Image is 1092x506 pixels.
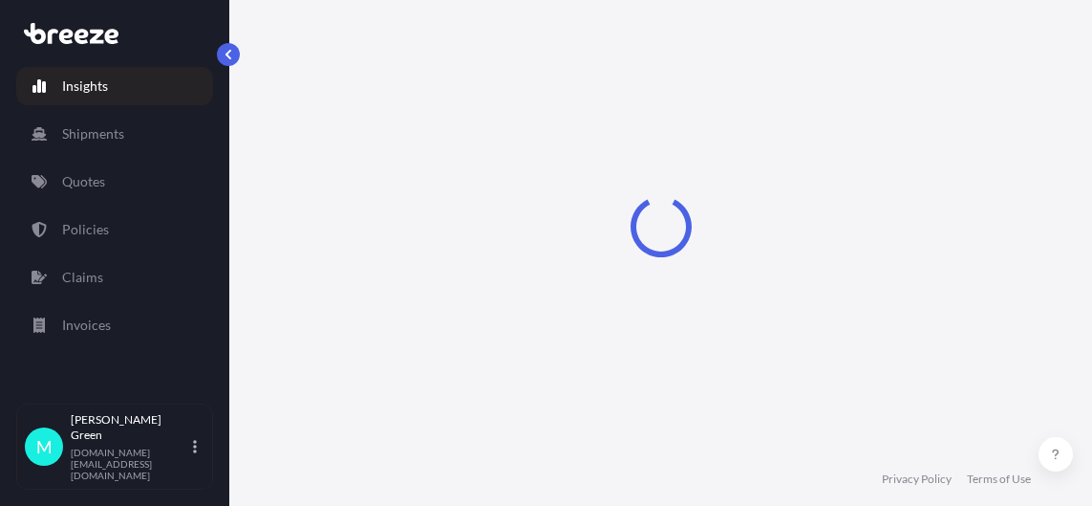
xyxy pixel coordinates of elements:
[71,412,189,443] p: [PERSON_NAME] Green
[62,77,108,96] p: Insights
[71,447,189,481] p: [DOMAIN_NAME][EMAIL_ADDRESS][DOMAIN_NAME]
[967,472,1031,487] a: Terms of Use
[882,472,952,487] a: Privacy Policy
[36,437,53,456] span: M
[62,268,103,287] p: Claims
[62,124,124,143] p: Shipments
[16,67,213,105] a: Insights
[16,258,213,297] a: Claims
[16,306,213,344] a: Invoices
[16,115,213,153] a: Shipments
[16,163,213,201] a: Quotes
[16,210,213,249] a: Policies
[62,220,109,239] p: Policies
[62,172,105,191] p: Quotes
[62,316,111,335] p: Invoices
